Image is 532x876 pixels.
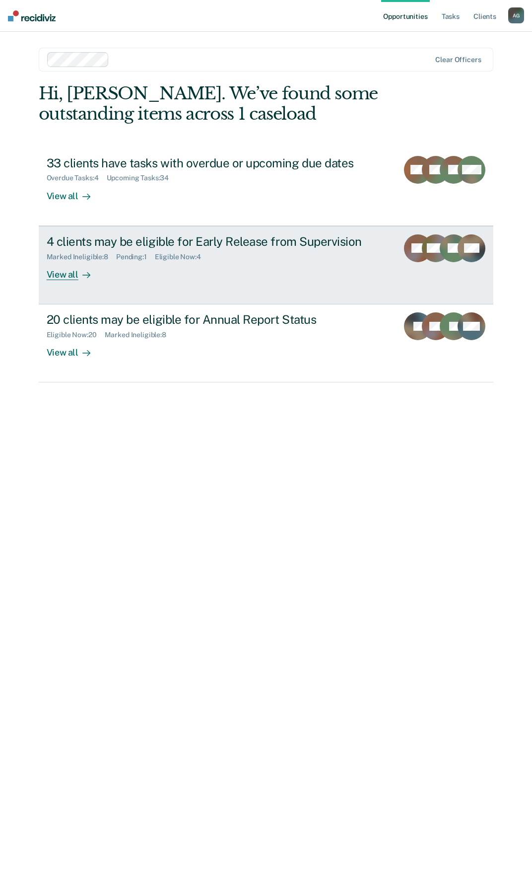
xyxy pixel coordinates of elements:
[508,7,524,23] div: A G
[47,331,105,339] div: Eligible Now : 20
[39,226,494,304] a: 4 clients may be eligible for Early Release from SupervisionMarked Ineligible:8Pending:1Eligible ...
[47,182,102,202] div: View all
[107,174,177,182] div: Upcoming Tasks : 34
[47,174,107,182] div: Overdue Tasks : 4
[116,253,155,261] div: Pending : 1
[47,253,116,261] div: Marked Ineligible : 8
[508,7,524,23] button: AG
[39,148,494,226] a: 33 clients have tasks with overdue or upcoming due datesOverdue Tasks:4Upcoming Tasks:34View all
[105,331,174,339] div: Marked Ineligible : 8
[8,10,56,21] img: Recidiviz
[435,56,481,64] div: Clear officers
[47,339,102,359] div: View all
[47,312,391,327] div: 20 clients may be eligible for Annual Report Status
[39,83,402,124] div: Hi, [PERSON_NAME]. We’ve found some outstanding items across 1 caseload
[47,234,391,249] div: 4 clients may be eligible for Early Release from Supervision
[47,156,391,170] div: 33 clients have tasks with overdue or upcoming due dates
[47,261,102,280] div: View all
[39,304,494,382] a: 20 clients may be eligible for Annual Report StatusEligible Now:20Marked Ineligible:8View all
[155,253,209,261] div: Eligible Now : 4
